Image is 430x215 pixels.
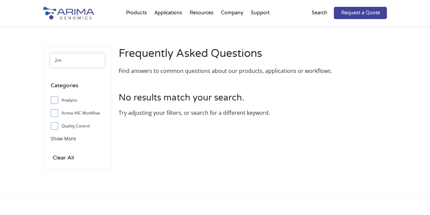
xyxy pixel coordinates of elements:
span: Show More [51,135,76,142]
input: Search [51,53,104,67]
label: Arima-HIC Workflow [51,108,104,118]
h4: Categories [51,81,104,95]
label: Quality Control [51,121,104,131]
p: Find answers to common questions about our products, applications or workflows. [119,66,387,75]
p: Search [311,9,327,17]
input: Clear All [51,153,76,163]
label: Analysis [51,95,104,105]
p: Try adjusting your filters, or search for a different keyword. [119,108,387,117]
a: Request a Quote [334,7,387,19]
img: Arima-Genomics-logo [43,7,94,19]
h2: Frequently Asked Questions [119,46,387,66]
h3: No results match your search. [119,92,387,108]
